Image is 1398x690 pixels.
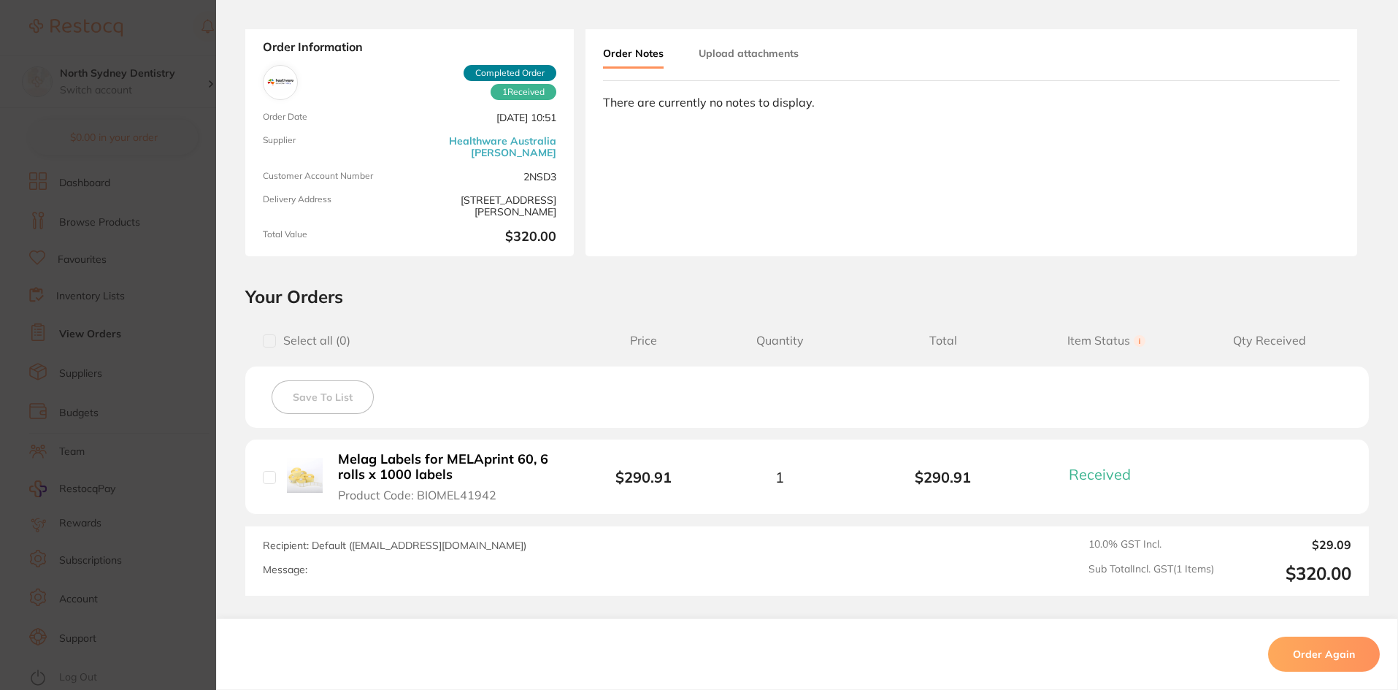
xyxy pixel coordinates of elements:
[415,112,556,123] span: [DATE] 10:51
[1088,538,1214,551] span: 10.0 % GST Incl.
[589,334,698,348] span: Price
[245,285,1369,307] h2: Your Orders
[1025,334,1188,348] span: Item Status
[603,96,1340,109] div: There are currently no notes to display.
[415,171,556,183] span: 2NSD3
[276,334,350,348] span: Select all ( 0 )
[699,40,799,66] button: Upload attachments
[861,469,1025,486] b: $290.91
[775,469,784,486] span: 1
[1226,563,1351,584] output: $320.00
[615,468,672,486] b: $290.91
[263,229,404,245] span: Total Value
[266,69,294,96] img: Healthware Australia Ridley
[263,135,404,158] span: Supplier
[491,84,556,100] span: Received
[415,135,556,158] a: Healthware Australia [PERSON_NAME]
[415,194,556,218] span: [STREET_ADDRESS][PERSON_NAME]
[1069,465,1131,483] span: Received
[1188,334,1351,348] span: Qty Received
[263,171,404,183] span: Customer Account Number
[1088,563,1214,584] span: Sub Total Incl. GST ( 1 Items)
[861,334,1025,348] span: Total
[338,452,564,482] b: Melag Labels for MELAprint 60, 6 rolls x 1000 labels
[464,65,556,81] span: Completed Order
[603,40,664,69] button: Order Notes
[287,458,323,494] img: Melag Labels for MELAprint 60, 6 rolls x 1000 labels
[1226,538,1351,551] output: $29.09
[338,488,496,502] span: Product Code: BIOMEL41942
[263,539,526,552] span: Recipient: Default ( [EMAIL_ADDRESS][DOMAIN_NAME] )
[1064,465,1148,483] button: Received
[263,194,404,218] span: Delivery Address
[698,334,861,348] span: Quantity
[263,40,556,53] strong: Order Information
[272,380,374,414] button: Save To List
[263,112,404,123] span: Order Date
[1268,637,1380,672] button: Order Again
[415,229,556,245] b: $320.00
[263,564,307,576] label: Message:
[334,451,568,502] button: Melag Labels for MELAprint 60, 6 rolls x 1000 labels Product Code: BIOMEL41942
